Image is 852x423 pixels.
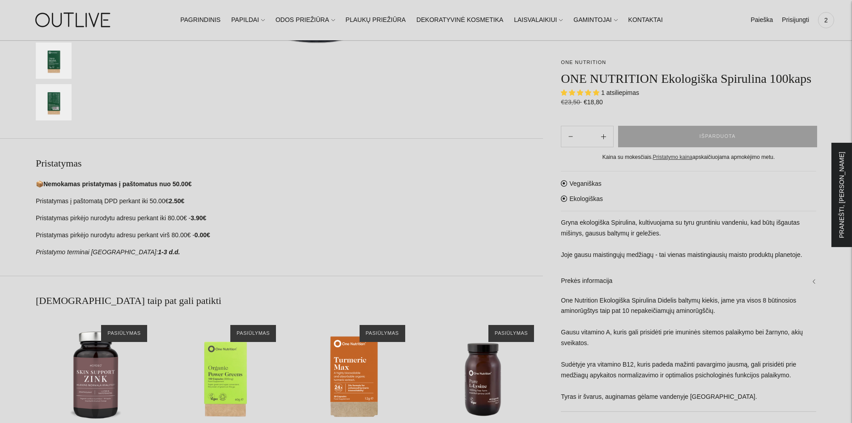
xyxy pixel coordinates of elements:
[561,89,601,96] span: 5.00 stars
[36,196,543,207] p: Pristatymas į paštomatą DPD perkant iki 50.00€
[231,10,265,30] a: PAPILDAI
[750,10,773,30] a: Paieška
[36,157,543,170] h2: Pristatymas
[561,295,816,411] div: One Nutrition Ekologiška Spirulina Didelis baltymų kiekis, jame yra visos 8 būtinosios aminorūgšt...
[195,231,210,239] strong: 0.00€
[36,84,72,120] button: Translation missing: en.general.accessibility.image_thumbail
[169,197,184,205] strong: 2.50€
[561,153,816,162] div: Kaina su mokesčiais. apskaičiuojama apmokėjimo metu.
[191,214,206,222] strong: 3.90€
[36,248,158,256] em: Pristatymo terminai [GEOGRAPHIC_DATA]:
[514,10,563,30] a: LAISVALAIKIUI
[18,4,130,35] img: OUTLIVE
[276,10,335,30] a: ODOS PRIEŽIŪRA
[43,180,191,188] strong: Nemokamas pristatymas į paštomatus nuo 50.00€
[561,218,816,261] p: Gryna ekologiška Spirulina, kultivuojama su tyru gruntiniu vandeniu, kad būtų išgautas mišinys, g...
[573,10,617,30] a: GAMINTOJAI
[782,10,809,30] a: Prisijungti
[561,60,606,65] a: ONE NUTRITION
[36,179,543,190] p: 📦
[584,98,603,106] span: €18,80
[36,43,72,79] button: Translation missing: en.general.accessibility.image_thumbail
[820,14,832,26] span: 2
[36,230,543,241] p: Pristatymas pirkėjo nurodytu adresu perkant virš 80.00€ -
[653,154,693,160] a: Pristatymo kaina
[580,130,593,143] input: Product quantity
[561,126,580,147] button: Add product quantity
[180,10,220,30] a: PAGRINDINIS
[158,248,180,256] strong: 1-3 d.d.
[36,294,543,308] h2: [DEMOGRAPHIC_DATA] taip pat gali patikti
[561,267,816,295] a: Prekės informacija
[561,71,816,86] h1: ONE NUTRITION Ekologiška Spirulina 100kaps
[561,98,582,106] s: €23,50
[594,126,613,147] button: Subtract product quantity
[699,132,736,141] span: IŠPARDUOTA
[818,10,834,30] a: 2
[601,89,639,96] span: 1 atsiliepimas
[416,10,503,30] a: DEKORATYVINĖ KOSMETIKA
[618,126,817,147] button: IŠPARDUOTA
[36,213,543,224] p: Pristatymas pirkėjo nurodytu adresu perkant iki 80.00€ -
[628,10,663,30] a: KONTAKTAI
[346,10,406,30] a: PLAUKŲ PRIEŽIŪRA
